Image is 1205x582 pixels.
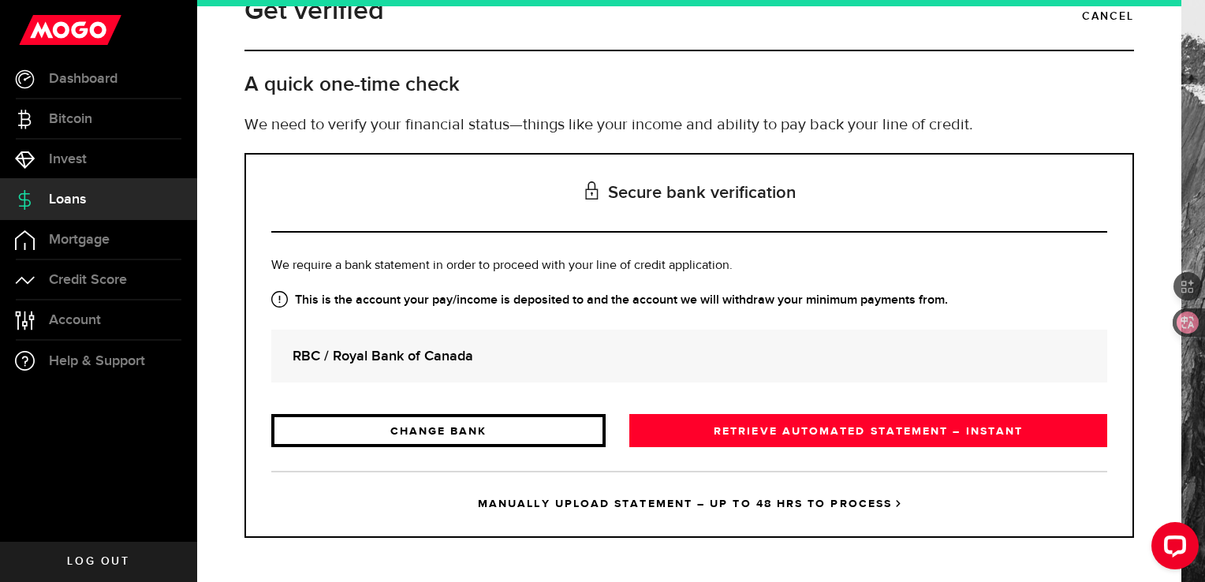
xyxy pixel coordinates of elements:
[293,345,1086,367] strong: RBC / Royal Bank of Canada
[49,354,145,368] span: Help & Support
[271,259,733,272] span: We require a bank statement in order to proceed with your line of credit application.
[1082,3,1134,30] a: Cancel
[49,273,127,287] span: Credit Score
[49,112,92,126] span: Bitcoin
[49,72,118,86] span: Dashboard
[629,414,1107,447] a: RETRIEVE AUTOMATED STATEMENT – INSTANT
[271,155,1107,233] h3: Secure bank verification
[244,72,1134,98] h2: A quick one-time check
[271,291,1107,310] strong: This is the account your pay/income is deposited to and the account we will withdraw your minimum...
[49,233,110,247] span: Mortgage
[1139,516,1205,582] iframe: LiveChat chat widget
[49,313,101,327] span: Account
[67,556,129,567] span: Log out
[49,192,86,207] span: Loans
[49,152,87,166] span: Invest
[271,414,606,447] a: CHANGE BANK
[244,114,1134,137] p: We need to verify your financial status—things like your income and ability to pay back your line...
